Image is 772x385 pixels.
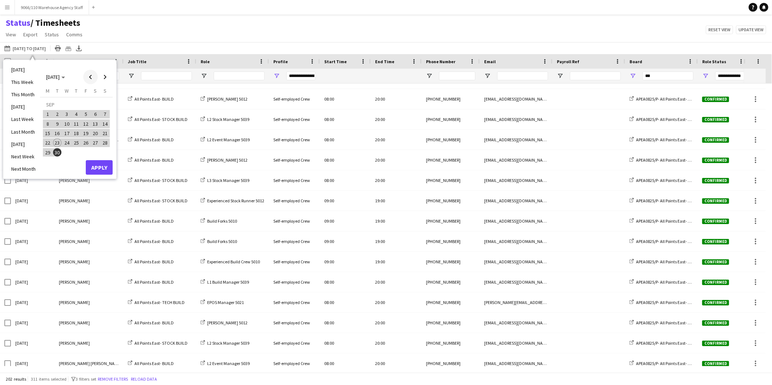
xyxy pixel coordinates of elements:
[269,211,320,231] div: Self-employed Crew
[134,259,174,264] span: All Points East- BUILD
[630,178,696,183] a: APEA0825/P- All Points East- 2025
[91,129,100,138] span: 20
[81,119,91,129] button: 12-09-2025
[207,157,248,163] span: [PERSON_NAME] 5012
[320,109,371,129] div: 08:00
[43,129,52,138] button: 15-09-2025
[636,157,696,163] span: APEA0825/P- All Points East- 2025
[91,129,100,138] button: 20-09-2025
[15,0,89,15] button: 9066/110 Warehouse Agency Staff
[480,170,552,190] div: [EMAIL_ADDRESS][DOMAIN_NAME]
[269,333,320,353] div: Self-employed Crew
[320,272,371,292] div: 08:00
[636,279,696,285] span: APEA0825/P- All Points East- 2025
[201,59,210,64] span: Role
[128,259,174,264] a: All Points East- BUILD
[59,59,71,64] span: Name
[201,157,248,163] a: [PERSON_NAME] 5012
[201,137,250,142] a: L2 Event Manager 5039
[11,170,55,190] div: [DATE]
[636,218,696,224] span: APEA0825/P- All Points East- 2025
[64,44,73,53] app-action-btn: Crew files as ZIP
[43,147,52,157] button: 29-09-2025
[15,59,25,64] span: Date
[214,72,265,80] input: Role Filter Input
[134,300,185,305] span: All Points East- TECH BUILD
[52,147,62,157] button: 30-09-2025
[422,109,480,129] div: [PHONE_NUMBER]
[100,138,110,147] button: 28-09-2025
[134,279,174,285] span: All Points East- BUILD
[128,117,188,122] a: All Points East- STOCK BUILD
[72,109,81,119] button: 04-09-2025
[72,129,81,138] button: 18-09-2025
[46,74,60,80] span: [DATE]
[72,129,81,138] span: 18
[484,59,496,64] span: Email
[128,320,174,325] a: All Points East- BUILD
[269,130,320,150] div: Self-employed Crew
[702,198,729,204] span: Confirmed
[91,119,100,129] button: 13-09-2025
[269,252,320,272] div: Self-employed Crew
[134,340,188,346] span: All Points East- STOCK BUILD
[371,252,422,272] div: 19:00
[636,361,696,366] span: APEA0825/P- All Points East- 2025
[480,191,552,211] div: [EMAIL_ADDRESS][DOMAIN_NAME]
[86,160,113,175] button: Apply
[630,117,696,122] a: APEA0825/P- All Points East- 2025
[324,59,347,64] span: Start Time
[81,119,90,128] span: 12
[59,198,90,203] span: [PERSON_NAME]
[128,96,174,102] a: All Points East- BUILD
[65,88,69,94] span: W
[11,353,55,373] div: [DATE]
[736,25,766,34] button: Update view
[7,138,40,150] li: [DATE]
[42,30,62,39] a: Status
[128,279,174,285] a: All Points East- BUILD
[128,59,146,64] span: Job Title
[43,119,52,129] button: 08-09-2025
[201,178,249,183] a: L3 Stock Manager 5039
[7,64,40,76] li: [DATE]
[63,30,85,39] a: Comms
[630,259,696,264] a: APEA0825/P- All Points East- 2025
[207,279,249,285] span: L1 Build Manager 5039
[3,30,19,39] a: View
[371,292,422,312] div: 20:00
[83,70,98,84] button: Previous month
[66,31,83,38] span: Comms
[207,239,237,244] span: Build Forks 5010
[320,353,371,373] div: 08:00
[91,110,100,119] span: 6
[630,340,696,346] a: APEA0825/P- All Points East- 2025
[75,44,83,53] app-action-btn: Export XLSX
[702,158,729,163] span: Confirmed
[422,89,480,109] div: [PHONE_NUMBER]
[630,137,696,142] a: APEA0825/P- All Points East- 2025
[101,129,109,138] span: 21
[320,292,371,312] div: 08:00
[630,157,696,163] a: APEA0825/P- All Points East- 2025
[6,31,16,38] span: View
[7,88,40,101] li: This Month
[207,259,260,264] span: Experienced Build Crew 5010
[702,178,729,183] span: Confirmed
[371,191,422,211] div: 19:00
[201,279,249,285] a: L1 Build Manager 5039
[63,129,71,138] span: 17
[320,333,371,353] div: 08:00
[53,129,62,138] span: 16
[31,17,80,28] span: Timesheets
[128,340,188,346] a: All Points East- STOCK BUILD
[134,218,174,224] span: All Points East- BUILD
[269,170,320,190] div: Self-employed Crew
[422,150,480,170] div: [PHONE_NUMBER]
[81,110,90,119] span: 5
[422,130,480,150] div: [PHONE_NUMBER]
[23,31,37,38] span: Export
[636,137,696,142] span: APEA0825/P- All Points East- 2025
[371,170,422,190] div: 20:00
[75,88,77,94] span: T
